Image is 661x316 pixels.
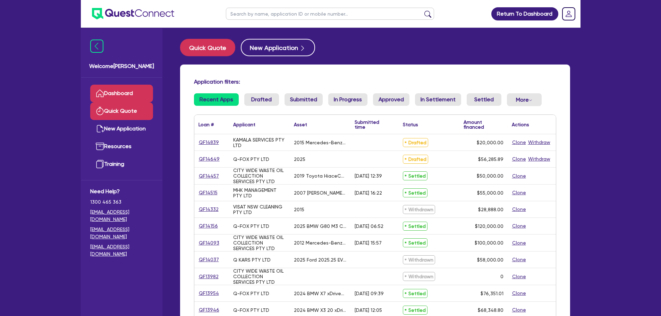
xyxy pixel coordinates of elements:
button: Clone [512,172,526,180]
a: QF14839 [198,138,219,146]
span: $20,000.00 [477,140,503,145]
span: $68,348.80 [478,307,503,313]
a: [EMAIL_ADDRESS][DOMAIN_NAME] [90,208,153,223]
div: Loan # [198,122,214,127]
div: CITY WIDE WASTE OIL COLLECTION SERVICES PTY LTD [233,234,286,251]
a: Training [90,155,153,173]
span: Settled [403,306,427,315]
span: $56,285.89 [478,156,503,162]
img: training [96,160,104,168]
div: CITY WIDE WASTE OIL COLLECTION SERVICES PTY LTD [233,168,286,184]
div: 2025 Ford 2025.25 EVEREST WILDTRAK 4X4 3.0L V6 T/DIESEL 10SPD AUTO [294,257,346,263]
a: Recent Apps [194,93,239,106]
div: 2024 BMW X3 20 xDrive G45 [294,307,346,313]
a: In Progress [328,93,367,106]
a: QF14649 [198,155,220,163]
a: QF14093 [198,239,220,247]
span: Settled [403,222,427,231]
a: In Settlement [415,93,461,106]
div: KAMALA SERVICES PTY LTD [233,137,286,148]
button: Dropdown toggle [507,93,542,106]
span: Drafted [403,155,428,164]
span: $50,000.00 [477,173,503,179]
div: 2012 Mercedes-Benz Sprinter 906 [294,240,346,246]
button: Clone [512,289,526,297]
div: [DATE] 15:57 [355,240,382,246]
div: 2025 BMW G80 M3 Competition M xDrive Sedan Sedan [294,223,346,229]
a: [EMAIL_ADDRESS][DOMAIN_NAME] [90,226,153,240]
div: Q-FOX PTY LTD [233,156,269,162]
div: 2025 [294,156,305,162]
a: [EMAIL_ADDRESS][DOMAIN_NAME] [90,243,153,258]
a: Dashboard [90,85,153,102]
img: resources [96,142,104,151]
button: Clone [512,222,526,230]
div: Q-FOX PTY LTD [233,291,269,296]
button: Clone [512,205,526,213]
a: Approved [373,93,409,106]
div: MHK MANAGEMENT PTY LTD [233,187,286,198]
span: Settled [403,171,427,180]
button: Clone [512,155,526,163]
div: Asset [294,122,307,127]
img: icon-menu-close [90,40,103,53]
a: QF13954 [198,289,219,297]
div: [DATE] 12:39 [355,173,382,179]
a: QF14457 [198,172,219,180]
a: QF13982 [198,273,219,281]
a: Submitted [285,93,323,106]
button: Clone [512,138,526,146]
span: Settled [403,188,427,197]
a: Drafted [244,93,279,106]
span: Settled [403,238,427,247]
img: quest-connect-logo-blue [92,8,174,19]
div: [DATE] 06:52 [355,223,383,229]
div: 2024 BMW X7 xDrive40d G07 [294,291,346,296]
span: $28,888.00 [478,207,503,212]
a: QF13946 [198,306,220,314]
a: QF14037 [198,256,219,264]
div: 2015 Mercedes-Benz Sprinter [294,140,346,145]
span: 1300 465 363 [90,198,153,206]
div: [DATE] 09:39 [355,291,384,296]
div: 2007 [PERSON_NAME] SIDE LIFTER [294,190,346,196]
a: Quick Quote [180,39,241,56]
div: 0 [500,274,503,279]
input: Search by name, application ID or mobile number... [226,8,434,20]
div: [DATE] 16:22 [355,190,382,196]
a: QF14332 [198,205,219,213]
span: Withdrawn [403,272,435,281]
button: Quick Quote [180,39,235,56]
div: Amount financed [464,120,503,129]
span: Need Help? [90,187,153,196]
div: Q KARS PTY LTD [233,257,271,263]
button: Withdraw [528,138,551,146]
span: $76,351.01 [481,291,503,296]
a: Quick Quote [90,102,153,120]
a: QF14515 [198,189,218,197]
span: Withdrawn [403,255,435,264]
button: Clone [512,189,526,197]
span: Drafted [403,138,428,147]
h4: Application filters: [194,78,556,85]
img: new-application [96,125,104,133]
span: Withdrawn [403,205,435,214]
span: Welcome [PERSON_NAME] [89,62,154,70]
a: Settled [467,93,501,106]
div: Q-FOX PTY LTD [233,307,269,313]
div: 2019 Toyota HiaceCP 200 SE PVF [294,173,346,179]
div: [DATE] 12:05 [355,307,382,313]
span: $120,000.00 [475,223,503,229]
button: New Application [241,39,315,56]
button: Clone [512,256,526,264]
div: Submitted time [355,120,388,129]
div: Q-FOX PTY LTD [233,223,269,229]
div: 2015 [294,207,304,212]
a: QF14156 [198,222,218,230]
div: CITY WIDE WASTE OIL COLLECTION SERVICES PTY LTD [233,268,286,285]
span: Settled [403,289,427,298]
a: New Application [90,120,153,138]
a: Dropdown toggle [560,5,578,23]
div: Actions [512,122,529,127]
